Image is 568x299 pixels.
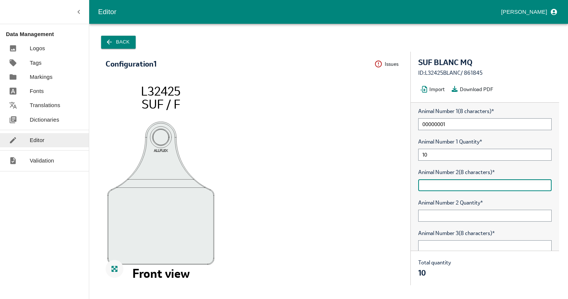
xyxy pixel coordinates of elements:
button: Issues [374,58,403,70]
span: Animal Number 1 Quantity [418,138,552,146]
span: Animal Number 3 (8 characters) [418,229,552,237]
p: Data Management [6,30,89,38]
div: ID: L32425BLANC / 861845 [418,69,552,77]
p: Validation [30,157,54,165]
button: Download PDF [449,84,498,95]
p: Fonts [30,87,44,95]
p: Dictionaries [30,116,59,124]
div: 10 [418,269,451,277]
div: Total quantity [418,258,451,278]
p: Logos [30,44,45,52]
p: Translations [30,101,60,109]
p: Markings [30,73,52,81]
div: Editor [98,6,498,17]
button: Import [418,84,449,95]
tspan: Front view [132,266,190,281]
span: Animal Number 1 (8 characters) [418,107,552,115]
tspan: SUF / F [142,96,180,112]
p: Editor [30,136,45,144]
div: Configuration 1 [106,60,156,68]
span: Animal Number 2 (8 characters) [418,168,552,176]
button: profile [498,6,559,18]
p: [PERSON_NAME] [501,8,547,16]
button: Back [101,36,136,49]
div: SUF BLANC MQ [418,58,552,67]
p: Tags [30,59,42,67]
tspan: L32425 [141,83,181,99]
span: Animal Number 2 Quantity [418,199,552,207]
